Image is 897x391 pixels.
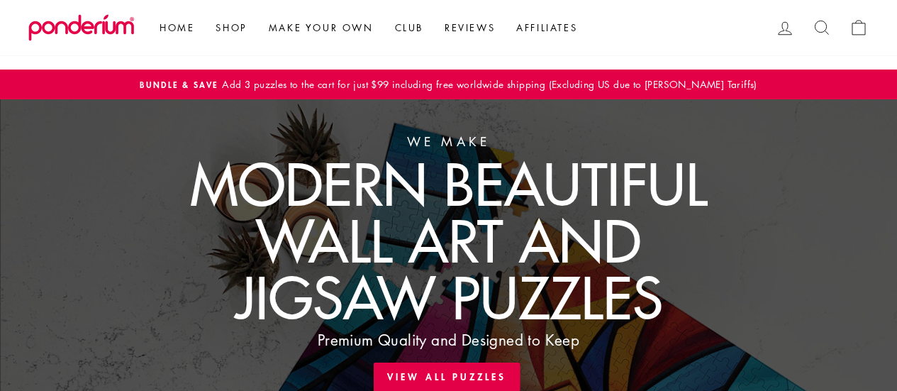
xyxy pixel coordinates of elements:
[205,15,257,40] a: Shop
[32,77,865,92] a: Bundle & SaveAdd 3 puzzles to the cart for just $99 including free worldwide shipping (Excluding ...
[258,15,384,40] a: Make Your Own
[28,14,135,41] img: Ponderium
[218,77,757,91] span: Add 3 puzzles to the cart for just $99 including free worldwide shipping (Excluding US due to [PE...
[140,78,218,91] span: Bundle & Save
[318,329,579,352] div: Premium Quality and Designed to Keep
[142,15,588,40] ul: Primary
[407,131,491,151] div: We make
[506,15,588,40] a: Affiliates
[434,15,506,40] a: Reviews
[190,155,708,325] div: Modern Beautiful Wall art and Jigsaw Puzzles
[384,15,434,40] a: Club
[373,363,520,391] a: View All Puzzles
[149,15,205,40] a: Home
